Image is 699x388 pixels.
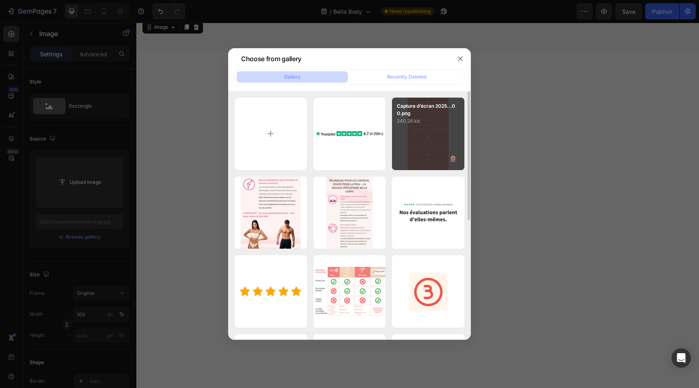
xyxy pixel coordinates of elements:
button: Recently Deleted [351,71,462,83]
img: image [313,267,386,316]
img: image [241,177,301,249]
div: Choose from gallery [241,54,301,64]
img: image [392,200,464,226]
img: image [326,177,373,249]
p: Capture d’écran 2025...00.png [397,102,460,117]
img: image [409,273,447,311]
button: Gallery [237,71,348,83]
img: image [235,283,307,300]
div: Open Intercom Messenger [671,348,691,368]
div: Recently Deleted [387,73,426,81]
div: Gallery [284,73,301,81]
p: 240.26 kb [397,117,460,125]
div: Image [16,1,34,8]
img: image [313,129,386,138]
